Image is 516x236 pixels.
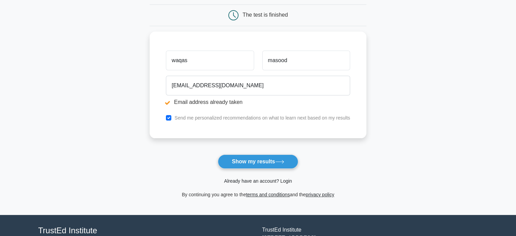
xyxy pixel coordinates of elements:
[166,51,254,70] input: First name
[166,98,350,106] li: Email address already taken
[306,192,334,197] a: privacy policy
[218,155,298,169] button: Show my results
[246,192,290,197] a: terms and conditions
[262,51,350,70] input: Last name
[224,178,292,184] a: Already have an account? Login
[243,12,288,18] div: The test is finished
[38,226,254,236] h4: TrustEd Institute
[146,190,370,199] div: By continuing you agree to the and the
[174,115,350,121] label: Send me personalized recommendations on what to learn next based on my results
[166,76,350,95] input: Email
